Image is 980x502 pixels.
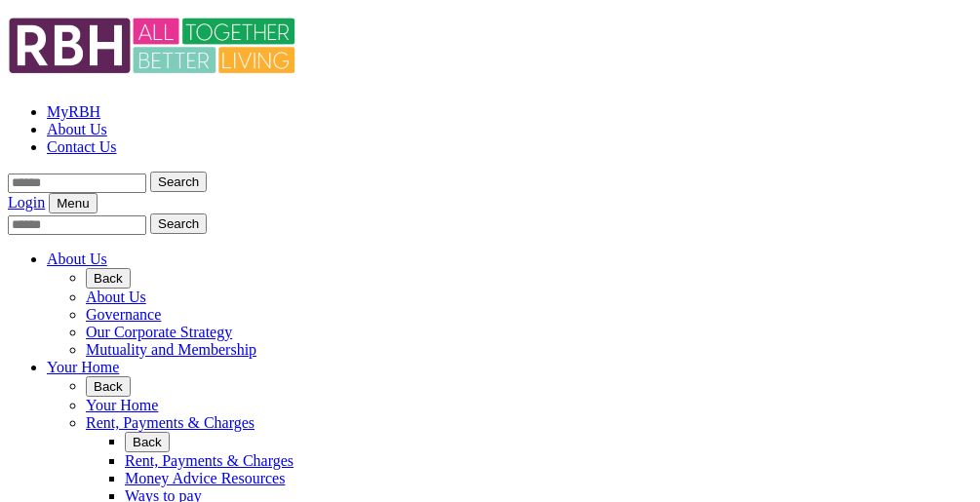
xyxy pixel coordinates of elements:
a: About Us [86,289,146,305]
button: Search [150,213,207,234]
a: Your Home [86,397,158,413]
button: Back [86,376,131,397]
a: Money Advice Resources [125,470,285,486]
button: Navigation [49,193,97,213]
span: Search [158,174,199,189]
img: RBH [8,8,300,84]
a: Our Corporate Strategy [86,324,232,340]
span: Menu [57,196,89,211]
a: About Us [47,251,107,267]
a: Mutuality and Membership [86,341,256,358]
a: MyRBH [47,103,100,120]
a: Governance [86,306,161,323]
a: Rent, Payments & Charges [125,452,294,469]
a: MyRBH [8,194,45,211]
a: Rent, Payments & Charges [86,414,255,431]
button: Search [150,172,207,192]
a: Contact Us [47,138,117,155]
a: About Us [47,121,107,137]
button: Back [86,268,131,289]
a: Your Home [47,359,119,375]
button: Back [125,432,170,452]
span: Search [158,216,199,231]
